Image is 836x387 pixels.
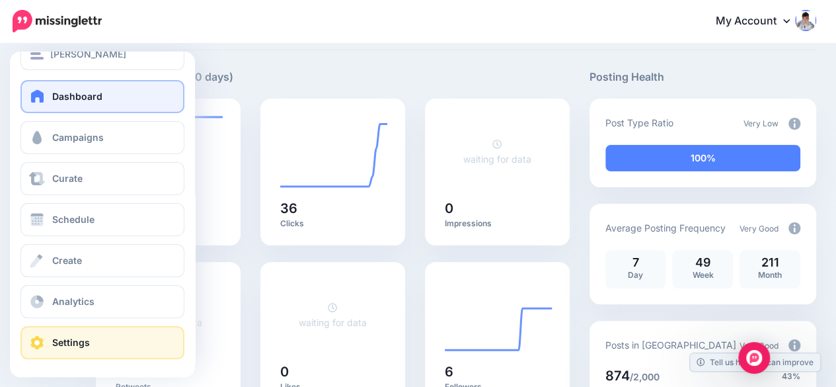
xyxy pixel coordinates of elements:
[605,337,736,353] p: Posts in [GEOGRAPHIC_DATA]
[52,214,95,225] span: Schedule
[20,80,184,113] a: Dashboard
[52,91,102,102] span: Dashboard
[280,202,385,215] h5: 36
[605,115,673,130] p: Post Type Ratio
[30,48,44,60] img: menu.png
[299,302,367,328] a: waiting for data
[445,218,550,229] p: Impressions
[445,365,550,378] h5: 6
[738,342,770,374] div: Open Intercom Messenger
[280,218,385,229] p: Clicks
[20,244,184,277] a: Create
[589,69,816,85] h5: Posting Health
[630,371,660,382] span: /2,000
[758,270,782,280] span: Month
[20,37,184,70] button: [PERSON_NAME]
[605,220,726,236] p: Average Posting Frequency
[692,270,713,280] span: Week
[20,203,184,236] a: Schedule
[605,145,800,171] div: 100% of your posts in the last 30 days have been from Drip Campaigns
[746,257,794,269] p: 211
[52,296,95,307] span: Analytics
[20,121,184,154] a: Campaigns
[743,118,779,128] span: Very Low
[788,339,800,351] img: info-circle-grey.png
[463,138,531,165] a: waiting for data
[280,365,385,378] h5: 0
[628,270,643,280] span: Day
[52,132,104,143] span: Campaigns
[20,162,184,195] a: Curate
[52,337,90,348] span: Settings
[116,365,221,378] h5: 0
[788,222,800,234] img: info-circle-grey.png
[782,370,800,383] span: 43%
[605,368,630,384] span: 874
[690,353,820,371] a: Tell us how we can improve
[612,257,660,269] p: 7
[788,118,800,130] img: info-circle-grey.png
[20,326,184,359] a: Settings
[13,10,102,32] img: Missinglettr
[52,255,82,266] span: Create
[20,285,184,318] a: Analytics
[740,341,779,351] span: Very Good
[740,224,779,234] span: Very Good
[703,5,816,38] a: My Account
[52,173,83,184] span: Curate
[679,257,726,269] p: 49
[445,202,550,215] h5: 0
[50,46,126,62] span: [PERSON_NAME]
